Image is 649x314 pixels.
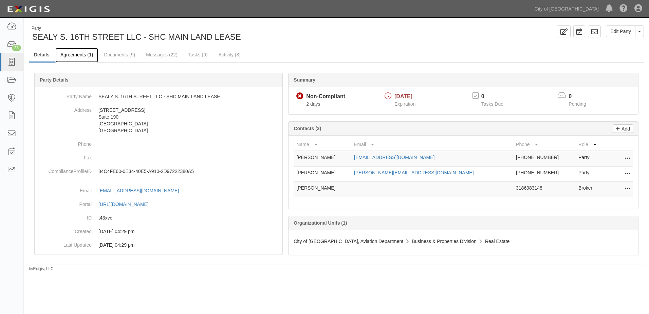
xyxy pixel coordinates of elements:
[98,202,156,207] a: [URL][DOMAIN_NAME]
[40,77,69,83] b: Party Details
[141,48,183,62] a: Messages (22)
[32,25,241,31] div: Party
[214,48,246,62] a: Activity (8)
[354,155,434,160] a: [EMAIL_ADDRESS][DOMAIN_NAME]
[576,182,606,197] td: Broker
[576,151,606,167] td: Party
[394,101,415,107] span: Expiration
[37,211,92,221] dt: ID
[576,167,606,182] td: Party
[576,138,606,151] th: Role
[412,239,477,244] span: Business & Properties Division
[12,45,21,51] div: 23
[513,182,576,197] td: 3186983148
[485,239,509,244] span: Real Estate
[37,164,92,175] dt: ComplianceProfileID
[296,93,303,100] i: Non-Compliant
[37,238,280,252] dd: 06/30/2023 04:29 pm
[531,2,602,16] a: City of [GEOGRAPHIC_DATA]
[55,48,98,63] a: Agreements (1)
[294,77,315,83] b: Summary
[98,168,280,175] p: 84C4FE60-0E34-40E5-A910-2D97222380A5
[294,138,351,151] th: Name
[37,90,280,103] dd: SEALY S. 16TH STREET LLC - SHC MAIN LAND LEASE
[513,151,576,167] td: [PHONE_NUMBER]
[294,239,403,244] span: City of [GEOGRAPHIC_DATA], Aviation Department
[294,220,347,226] b: Organizational Units (1)
[37,197,92,208] dt: Portal
[5,3,52,15] img: logo-5460c22ac91f19d4615b14bd174203de0afe785f0fc80cf4dbbc73dc1793850b.png
[37,211,280,225] dd: t43xvc
[98,187,179,194] div: [EMAIL_ADDRESS][DOMAIN_NAME]
[37,90,92,100] dt: Party Name
[306,101,320,107] span: Since 09/30/2025
[37,151,92,161] dt: Fax
[37,137,92,147] dt: Phone
[613,124,633,133] a: Add
[37,103,92,114] dt: Address
[620,125,630,133] p: Add
[294,126,321,131] b: Contacts (3)
[354,170,474,175] a: [PERSON_NAME][EMAIL_ADDRESS][DOMAIN_NAME]
[32,32,241,41] span: SEALY S. 16TH STREET LLC - SHC MAIN LAND LEASE
[294,151,351,167] td: [PERSON_NAME]
[33,266,54,271] a: Exigis, LLC
[569,93,594,101] p: 0
[513,167,576,182] td: [PHONE_NUMBER]
[99,48,140,62] a: Documents (9)
[619,5,628,13] i: Help Center - Complianz
[37,103,280,137] dd: [STREET_ADDRESS] Suite 190 [GEOGRAPHIC_DATA] [GEOGRAPHIC_DATA]
[29,25,331,43] div: SEALY S. 16TH STREET LLC - SHC MAIN LAND LEASE
[37,184,92,194] dt: Email
[37,238,92,248] dt: Last Updated
[481,101,503,107] span: Tasks Due
[394,93,412,99] span: [DATE]
[606,25,635,37] a: Edit Party
[37,225,92,235] dt: Created
[183,48,213,62] a: Tasks (0)
[29,266,54,272] small: by
[294,167,351,182] td: [PERSON_NAME]
[98,188,186,193] a: [EMAIL_ADDRESS][DOMAIN_NAME]
[294,182,351,197] td: [PERSON_NAME]
[29,48,55,63] a: Details
[37,225,280,238] dd: 06/30/2023 04:29 pm
[513,138,576,151] th: Phone
[569,101,586,107] span: Pending
[306,93,345,101] div: Non-Compliant
[481,93,512,101] p: 0
[351,138,513,151] th: Email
